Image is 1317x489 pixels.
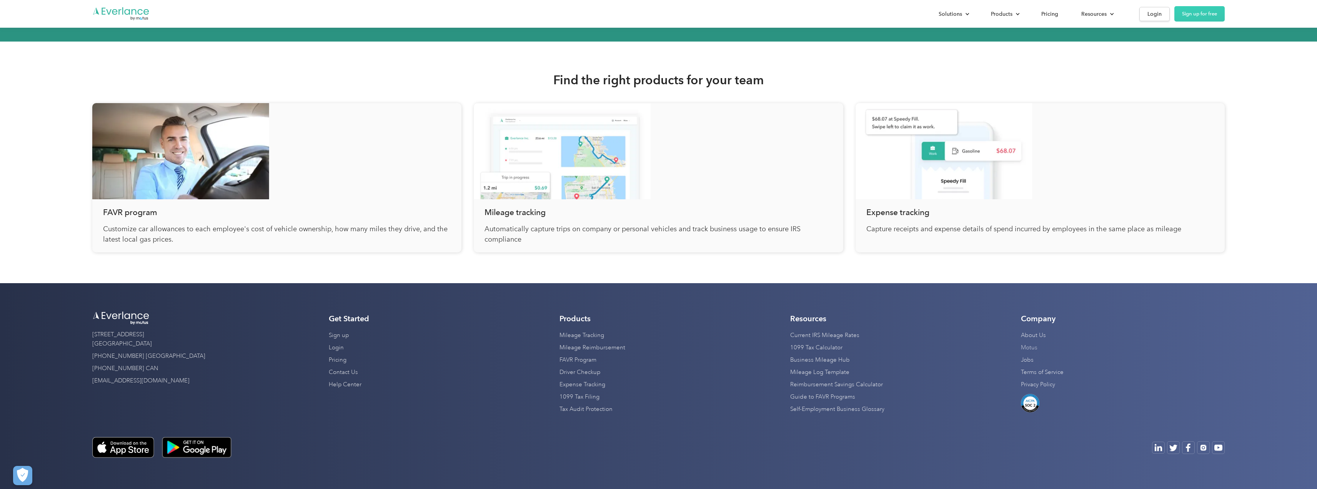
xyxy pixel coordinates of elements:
[1212,441,1225,454] a: Open Youtube
[866,224,1214,234] p: Capture receipts and expense details of spend incurred by employees in the same place as mileage
[329,354,346,366] a: Pricing
[983,7,1026,21] div: Products
[92,375,190,387] a: [EMAIL_ADDRESS][DOMAIN_NAME]
[1034,7,1066,21] a: Pricing
[103,207,451,218] h3: FAVR program
[1139,7,1170,21] a: Login
[790,354,850,366] a: Business Mileage Hub
[931,7,976,21] div: Solutions
[1147,9,1162,19] div: Login
[329,329,349,342] a: Sign up
[939,9,962,19] div: Solutions
[13,466,32,485] button: Cookies Settings
[103,224,451,245] p: Customize car allowances to each employee's cost of vehicle ownership, how many miles they drive,...
[329,314,369,323] h4: Get Started
[92,362,158,375] a: [PHONE_NUMBER] CAN
[790,403,884,416] a: Self-Employment Business Glossary
[790,314,826,323] h4: Resources
[559,314,591,323] h4: Products
[1021,314,1056,323] h4: Company
[1021,366,1064,379] a: Terms of Service
[1041,9,1058,19] div: Pricing
[866,207,1214,218] h3: Expense tracking
[474,103,843,252] a: Mileage trackingAutomatically capture trips on company or personal vehicles and track business us...
[1021,354,1034,366] a: Jobs
[1174,6,1225,22] a: Sign up for free
[790,391,855,403] a: Guide to FAVR Programs
[553,72,764,88] h2: Find the right products for your team
[1182,441,1195,454] a: Open Facebook
[92,350,205,362] a: [PHONE_NUMBER] [GEOGRAPHIC_DATA]
[559,342,625,354] a: Mileage Reimbursement
[790,342,842,354] a: 1099 Tax Calculator
[92,311,150,325] img: Everlance logo white
[92,329,152,350] a: [STREET_ADDRESS][GEOGRAPHIC_DATA]
[1197,441,1210,454] a: Open Instagram
[856,103,1225,252] a: Expense trackingCapture receipts and expense details of spend incurred by employees in the same p...
[559,391,599,403] a: 1099 Tax Filing
[559,366,600,379] a: Driver Checkup
[1074,7,1120,21] div: Resources
[81,38,120,54] input: Submit
[559,354,596,366] a: FAVR Program
[559,329,604,342] a: Mileage Tracking
[991,9,1012,19] div: Products
[553,32,592,39] span: Phone number
[92,103,461,252] a: FAVR programCustomize car allowances to each employee's cost of vehicle ownership, how many miles...
[1081,9,1107,19] div: Resources
[790,366,849,379] a: Mileage Log Template
[1021,329,1046,342] a: About Us
[1152,442,1165,454] a: Open Youtube
[485,207,832,218] h3: Mileage tracking
[329,366,358,379] a: Contact Us
[790,379,883,391] a: Reimbursement Savings Calculator
[485,224,832,245] p: Automatically capture trips on company or personal vehicles and track business usage to ensure IR...
[790,329,859,342] a: Current IRS Mileage Rates
[559,379,605,391] a: Expense Tracking
[1021,379,1055,391] a: Privacy Policy
[329,379,361,391] a: Help Center
[92,7,150,21] a: Go to homepage
[1021,342,1037,354] a: Motus
[329,342,344,354] a: Login
[1167,441,1180,454] a: Open Twitter
[559,403,613,416] a: Tax Audit Protection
